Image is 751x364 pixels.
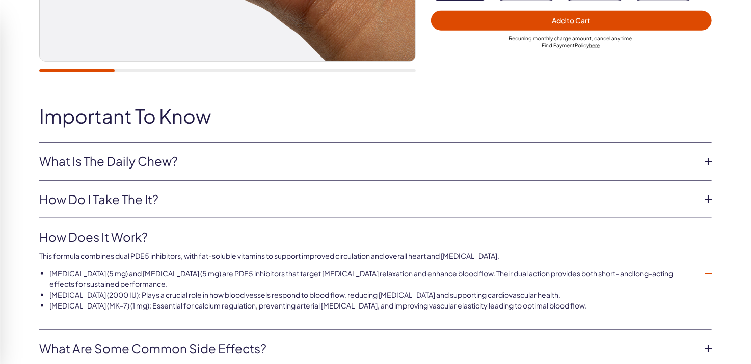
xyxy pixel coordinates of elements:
[39,105,712,127] h2: Important To Know
[49,269,695,289] li: [MEDICAL_DATA] (5 mg) and [MEDICAL_DATA] (5 mg) are PDE5 inhibitors that target [MEDICAL_DATA] re...
[49,290,695,300] li: [MEDICAL_DATA] (2000 IU): Plays a crucial role in how blood vessels respond to blood flow, reduci...
[589,42,600,48] a: here
[542,42,575,48] span: Find Payment
[39,153,695,170] a: What Is The Daily Chew?
[552,16,591,25] span: Add to Cart
[39,251,695,261] p: This formula combines dual PDE5 inhibitors, with fat-soluble vitamins to support improved circula...
[39,191,695,208] a: How do i take the it?
[431,11,712,31] button: Add to Cart
[431,35,712,49] div: Recurring monthly charge amount , cancel any time. Policy .
[39,340,695,357] a: What are some common side effects?
[39,229,695,246] a: How Does it Work?
[49,301,695,311] li: [MEDICAL_DATA] (MK-7) (1 mg): Essential for calcium regulation, preventing arterial [MEDICAL_DATA...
